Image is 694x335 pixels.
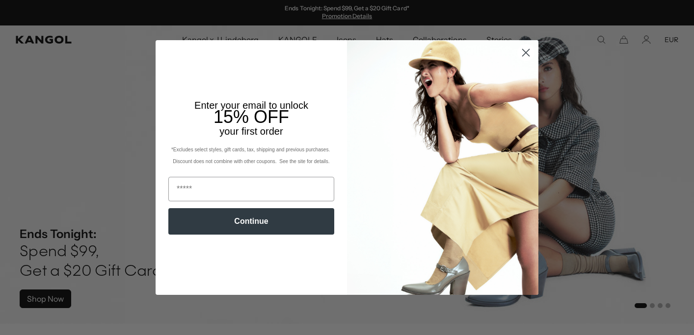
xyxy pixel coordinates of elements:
[214,107,289,127] span: 15% OFF
[194,100,308,111] span: Enter your email to unlock
[219,126,283,137] span: your first order
[171,147,331,164] span: *Excludes select styles, gift cards, tax, shipping and previous purchases. Discount does not comb...
[168,208,334,235] button: Continue
[517,44,534,61] button: Close dialog
[168,177,334,201] input: Email
[347,40,538,295] img: 93be19ad-e773-4382-80b9-c9d740c9197f.jpeg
